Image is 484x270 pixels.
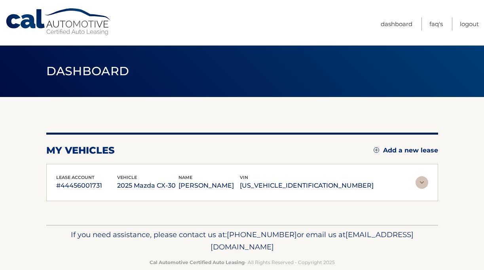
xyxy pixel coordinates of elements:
a: Cal Automotive [5,8,112,36]
span: vehicle [117,175,137,180]
h2: my vehicles [46,145,115,156]
p: [US_VEHICLE_IDENTIFICATION_NUMBER] [240,180,374,191]
span: name [178,175,192,180]
strong: Cal Automotive Certified Auto Leasing [150,259,245,265]
img: accordion-rest.svg [416,176,428,189]
p: [PERSON_NAME] [178,180,240,191]
p: - All Rights Reserved - Copyright 2025 [51,258,433,266]
a: Add a new lease [374,146,438,154]
span: vin [240,175,248,180]
p: #44456001731 [56,180,118,191]
a: FAQ's [429,17,443,30]
a: Logout [460,17,479,30]
img: add.svg [374,147,379,153]
p: 2025 Mazda CX-30 [117,180,178,191]
span: [PHONE_NUMBER] [227,230,297,239]
span: Dashboard [46,64,129,78]
span: lease account [56,175,95,180]
a: Dashboard [381,17,412,30]
p: If you need assistance, please contact us at: or email us at [51,228,433,254]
